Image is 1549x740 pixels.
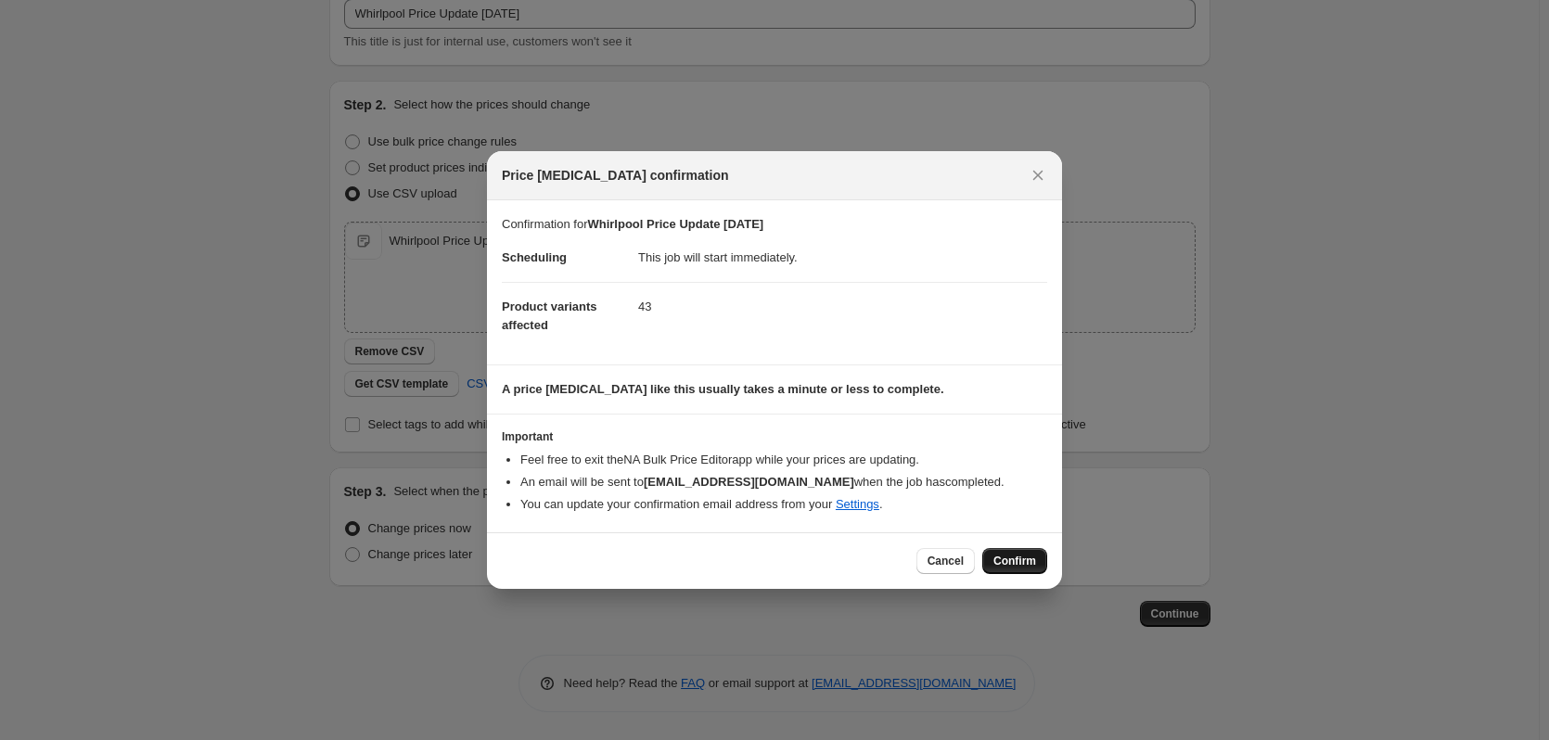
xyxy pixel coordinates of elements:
p: Confirmation for [502,215,1047,234]
span: Product variants affected [502,300,597,332]
span: Confirm [993,554,1036,568]
li: You can update your confirmation email address from your . [520,495,1047,514]
span: Cancel [928,554,964,568]
a: Settings [836,497,879,511]
button: Close [1025,162,1051,188]
button: Cancel [916,548,975,574]
button: Confirm [982,548,1047,574]
b: Whirlpool Price Update [DATE] [587,217,763,231]
li: An email will be sent to when the job has completed . [520,473,1047,491]
dd: This job will start immediately. [638,234,1047,282]
dd: 43 [638,282,1047,331]
h3: Important [502,429,1047,444]
li: Feel free to exit the NA Bulk Price Editor app while your prices are updating. [520,451,1047,469]
b: [EMAIL_ADDRESS][DOMAIN_NAME] [644,475,854,489]
span: Price [MEDICAL_DATA] confirmation [502,166,729,185]
span: Scheduling [502,250,567,264]
b: A price [MEDICAL_DATA] like this usually takes a minute or less to complete. [502,382,944,396]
